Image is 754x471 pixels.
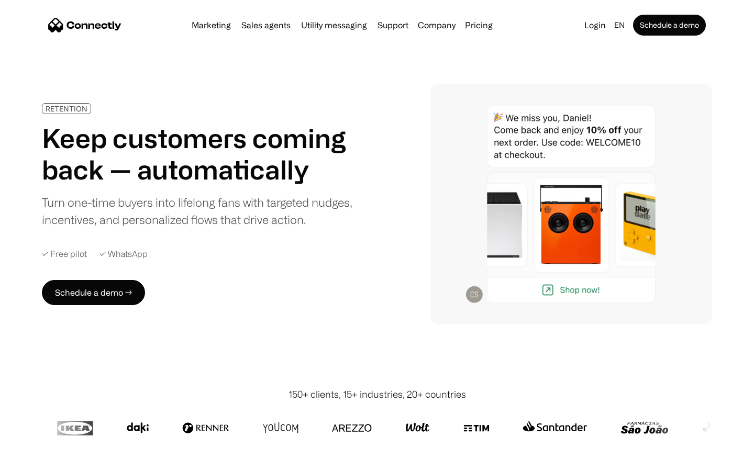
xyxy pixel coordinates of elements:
[289,387,466,401] div: 150+ clients, 15+ industries, 20+ countries
[580,18,610,32] a: Login
[614,18,625,32] div: en
[42,249,87,259] div: ✓ Free pilot
[42,122,360,185] h1: Keep customers coming back — automatically
[10,452,63,467] aside: Language selected: English
[461,21,497,29] a: Pricing
[237,21,295,29] a: Sales agents
[42,194,360,228] div: Turn one-time buyers into lifelong fans with targeted nudges, incentives, and personalized flows ...
[415,18,459,32] div: Company
[633,15,706,36] a: Schedule a demo
[418,18,456,32] div: Company
[42,280,145,305] a: Schedule a demo →
[46,105,87,113] div: RETENTION
[99,249,148,259] div: ✓ WhatsApp
[187,21,235,29] a: Marketing
[48,17,121,33] a: home
[610,18,631,32] div: en
[297,21,371,29] a: Utility messaging
[21,453,63,467] ul: Language list
[373,21,413,29] a: Support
